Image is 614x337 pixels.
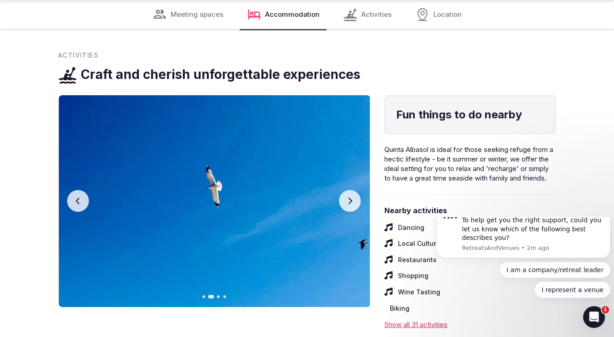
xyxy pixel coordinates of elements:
[583,306,605,328] iframe: Intercom live chat
[361,10,392,20] span: Activities
[223,295,226,298] button: Go to slide 4
[398,255,437,264] span: Restaurants
[81,66,360,83] h3: Craft and cherish unforgettable experiences
[398,271,428,280] span: Shopping
[384,320,556,329] div: Show all 31 activities
[398,288,440,297] span: Wine Tasting
[4,44,178,81] div: Quick reply options
[396,107,544,122] h4: Fun things to do nearby
[265,10,319,20] span: Accommodation
[432,217,614,303] iframe: Intercom notifications message
[208,295,214,298] button: Go to slide 2
[171,10,223,20] span: Meeting spaces
[433,10,462,20] span: Location
[102,64,178,81] button: Quick reply: I represent a venue
[217,295,220,298] button: Go to slide 3
[384,205,556,215] span: Nearby activities
[58,51,98,60] span: Activities
[202,295,205,298] button: Go to slide 1
[59,95,370,307] img: Gallery image 2
[29,27,171,35] p: Message from RetreatsAndVenues, sent 2m ago
[390,304,409,313] span: Biking
[602,306,609,313] span: 1
[67,44,178,61] button: Quick reply: I am a company/retreat leader
[398,239,482,248] span: Local Cultural Experiences
[398,223,424,232] span: Dancing
[384,145,553,182] span: Quinta Albasol is ideal for those seeking refuge from a hectic lifestyle - be it summer or winter...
